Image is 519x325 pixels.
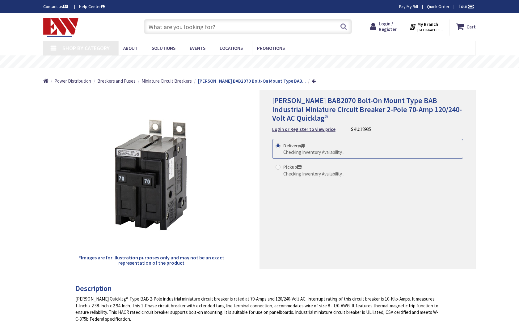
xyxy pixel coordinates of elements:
[54,78,91,84] a: Power Distribution
[417,28,444,32] span: [GEOGRAPHIC_DATA], [GEOGRAPHIC_DATA]
[283,149,344,155] div: Checking Inventory Availability...
[399,3,418,10] a: Pay My Bill
[272,96,462,123] span: [PERSON_NAME] BAB2070 Bolt-On Mount Type BAB Industrial Miniature Circuit Breaker 2-Pole 70-Amp 1...
[379,21,397,32] span: Login / Register
[409,21,444,32] div: My Branch [GEOGRAPHIC_DATA], [GEOGRAPHIC_DATA]
[351,126,371,132] div: SKU:
[152,45,175,51] span: Solutions
[75,284,439,292] h3: Description
[141,78,192,84] a: Miniature Circuit Breakers
[198,78,306,84] strong: [PERSON_NAME] BAB2070 Bolt-On Mount Type BAB...
[62,45,110,52] span: Shop By Category
[360,126,371,132] span: 18935
[144,19,352,34] input: What are you looking for?
[283,164,302,170] strong: Pickup
[417,21,438,27] strong: My Branch
[79,3,105,10] a: Help Center
[43,18,78,37] img: Electrical Wholesalers, Inc.
[458,3,474,9] span: Tour
[220,45,243,51] span: Locations
[370,21,397,32] a: Login / Register
[75,296,439,322] div: [PERSON_NAME] Quicklag® Type BAB 2-Pole industrial miniature circuit breaker is rated at 70-Amps ...
[78,255,225,266] h5: *Images are for illustration purposes only and may not be an exact representation of the product
[97,78,136,84] a: Breakers and Fuses
[257,45,285,51] span: Promotions
[43,3,69,10] a: Contact us
[283,171,344,177] div: Checking Inventory Availability...
[456,21,476,32] a: Cart
[123,45,137,51] span: About
[209,58,322,65] rs-layer: Free Same Day Pickup at 19 Locations
[466,21,476,32] strong: Cart
[272,126,335,132] a: Login or Register to view price
[427,3,449,10] a: Quick Order
[190,45,205,51] span: Events
[90,115,213,238] img: Eaton BAB2070 Bolt-On Mount Type BAB Industrial Miniature Circuit Breaker 2-Pole 70-Amp 120/240-V...
[283,143,305,149] strong: Delivery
